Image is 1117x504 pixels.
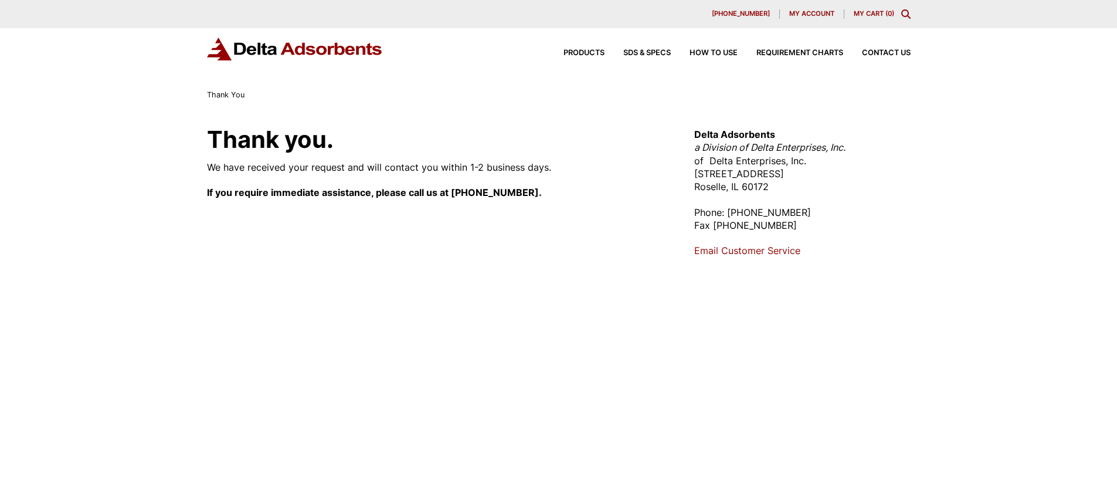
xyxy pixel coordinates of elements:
span: How to Use [690,49,738,57]
a: Products [545,49,605,57]
span: Products [563,49,605,57]
a: Contact Us [843,49,911,57]
span: Contact Us [862,49,911,57]
strong: Delta Adsorbents [694,128,775,140]
a: [PHONE_NUMBER] [702,9,780,19]
em: a Division of Delta Enterprises, Inc. [694,141,846,153]
span: My account [789,11,834,17]
a: My Cart (0) [854,9,894,18]
a: Requirement Charts [738,49,843,57]
a: My account [780,9,844,19]
span: [PHONE_NUMBER] [712,11,770,17]
a: Email Customer Service [694,245,800,256]
strong: If you require immediate assistance, please call us at [PHONE_NUMBER]. [207,187,542,198]
p: Phone: [PHONE_NUMBER] Fax [PHONE_NUMBER] [694,206,910,232]
span: SDS & SPECS [623,49,671,57]
a: How to Use [671,49,738,57]
span: 0 [888,9,892,18]
a: SDS & SPECS [605,49,671,57]
p: We have received your request and will contact you within 1-2 business days. [207,161,667,174]
h1: Thank you. [207,128,667,151]
img: Delta Adsorbents [207,38,383,60]
span: Thank You [207,90,245,99]
div: Toggle Modal Content [901,9,911,19]
span: Requirement Charts [756,49,843,57]
p: of Delta Enterprises, Inc. [STREET_ADDRESS] Roselle, IL 60172 [694,128,910,194]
